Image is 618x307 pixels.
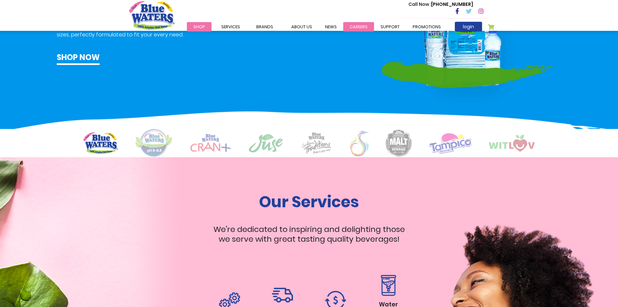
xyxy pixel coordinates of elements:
img: logo [83,132,118,154]
img: logo [386,129,412,157]
p: [PHONE_NUMBER] [408,1,473,8]
img: logo [135,129,173,157]
img: logo [429,133,472,154]
span: Brands [256,24,273,30]
span: Shop [193,24,205,30]
a: careers [343,22,374,32]
img: logo [489,135,535,152]
a: support [374,22,406,32]
img: logo [248,134,283,153]
img: rental [379,275,398,296]
a: Promotions [406,22,447,32]
span: Services [221,24,240,30]
a: login [455,22,482,32]
a: store logo [129,1,175,30]
p: We're dedicated to inspiring and delighting those we serve with great tasting quality beverages! [207,224,411,244]
img: logo [350,130,369,156]
a: about us [285,22,319,32]
h1: Our Services [207,193,411,211]
span: Call Now : [408,1,431,7]
img: rental [272,288,293,303]
a: Shop now [57,52,100,65]
img: logo [190,134,231,152]
img: logo [300,132,333,154]
a: News [319,22,343,32]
